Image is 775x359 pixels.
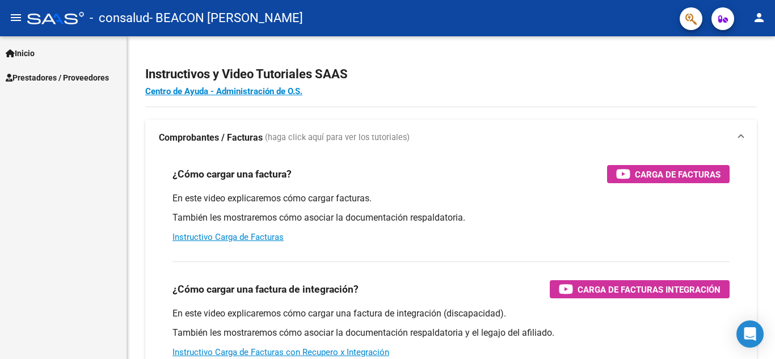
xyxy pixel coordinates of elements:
mat-expansion-panel-header: Comprobantes / Facturas (haga click aquí para ver los tutoriales) [145,120,757,156]
a: Instructivo Carga de Facturas con Recupero x Integración [172,347,389,357]
h2: Instructivos y Video Tutoriales SAAS [145,64,757,85]
span: Carga de Facturas [635,167,721,181]
span: - consalud [90,6,149,31]
p: También les mostraremos cómo asociar la documentación respaldatoria. [172,212,730,224]
span: Prestadores / Proveedores [6,71,109,84]
mat-icon: menu [9,11,23,24]
span: Inicio [6,47,35,60]
p: En este video explicaremos cómo cargar facturas. [172,192,730,205]
h3: ¿Cómo cargar una factura de integración? [172,281,359,297]
h3: ¿Cómo cargar una factura? [172,166,292,182]
p: En este video explicaremos cómo cargar una factura de integración (discapacidad). [172,307,730,320]
span: Carga de Facturas Integración [578,282,721,297]
strong: Comprobantes / Facturas [159,132,263,144]
button: Carga de Facturas Integración [550,280,730,298]
a: Centro de Ayuda - Administración de O.S. [145,86,302,96]
span: (haga click aquí para ver los tutoriales) [265,132,410,144]
span: - BEACON [PERSON_NAME] [149,6,303,31]
div: Open Intercom Messenger [736,320,764,348]
button: Carga de Facturas [607,165,730,183]
a: Instructivo Carga de Facturas [172,232,284,242]
p: También les mostraremos cómo asociar la documentación respaldatoria y el legajo del afiliado. [172,327,730,339]
mat-icon: person [752,11,766,24]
